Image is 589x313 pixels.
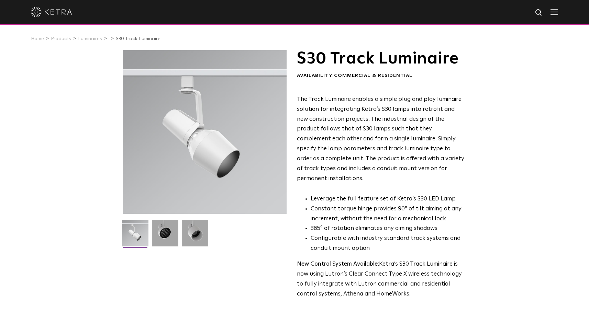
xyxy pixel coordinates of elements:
li: Leverage the full feature set of Ketra’s S30 LED Lamp [311,194,464,204]
img: search icon [535,9,543,17]
a: Products [51,36,71,41]
img: ketra-logo-2019-white [31,7,72,17]
img: S30-Track-Luminaire-2021-Web-Square [122,220,148,252]
img: 9e3d97bd0cf938513d6e [182,220,208,252]
span: Commercial & Residential [334,73,412,78]
img: 3b1b0dc7630e9da69e6b [152,220,178,252]
a: S30 Track Luminaire [116,36,160,41]
strong: New Control System Available: [297,261,379,267]
h1: S30 Track Luminaire [297,50,464,67]
div: Availability: [297,72,464,79]
li: Constant torque hinge provides 90° of tilt aiming at any increment, without the need for a mechan... [311,204,464,224]
span: The Track Luminaire enables a simple plug and play luminaire solution for integrating Ketra’s S30... [297,96,464,182]
a: Luminaires [78,36,102,41]
a: Home [31,36,44,41]
img: Hamburger%20Nav.svg [551,9,558,15]
p: Ketra’s S30 Track Luminaire is now using Lutron’s Clear Connect Type X wireless technology to ful... [297,259,464,299]
li: Configurable with industry standard track systems and conduit mount option [311,234,464,254]
li: 365° of rotation eliminates any aiming shadows [311,224,464,234]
